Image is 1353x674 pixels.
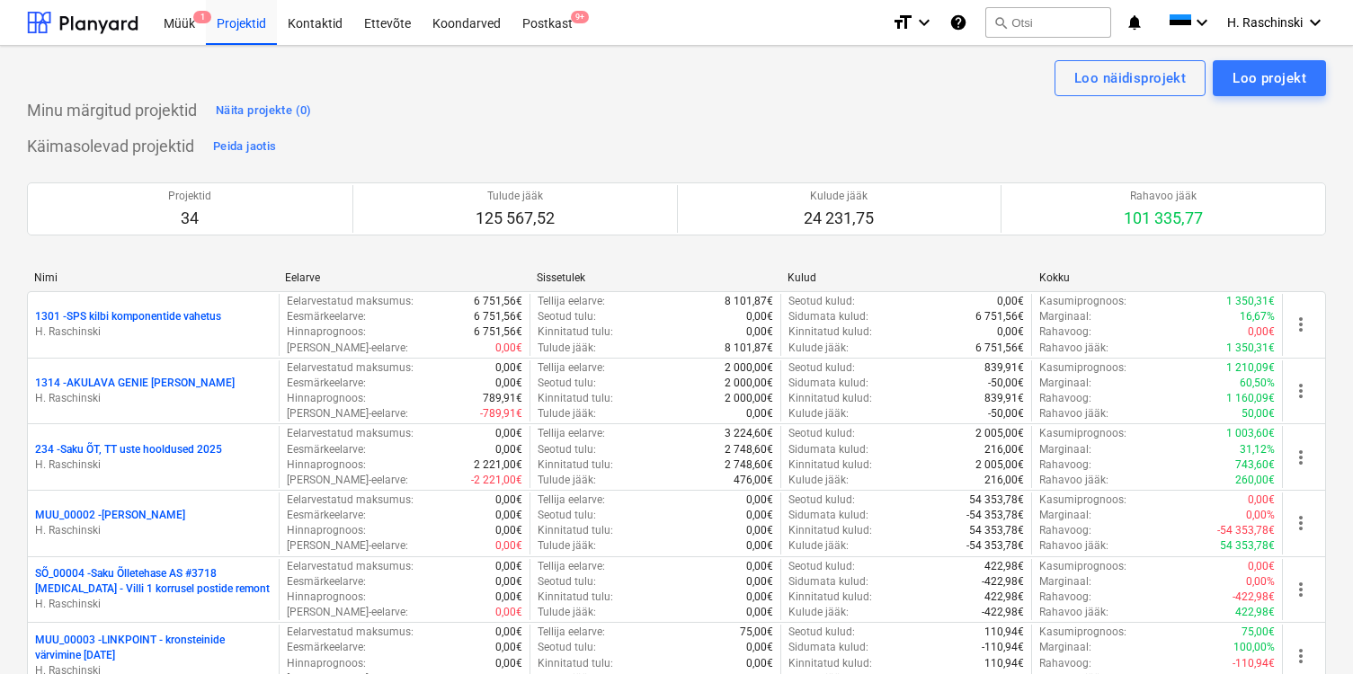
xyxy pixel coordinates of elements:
p: Hinnaprognoos : [287,457,366,473]
p: Kulude jääk : [788,538,849,554]
p: Kasumiprognoos : [1039,426,1126,441]
p: Rahavoo jääk : [1039,341,1108,356]
i: keyboard_arrow_down [1191,12,1213,33]
p: 6 751,56€ [474,309,522,324]
p: Marginaal : [1039,574,1091,590]
i: format_size [892,12,913,33]
p: Sidumata kulud : [788,574,868,590]
i: keyboard_arrow_down [913,12,935,33]
i: notifications [1126,12,1144,33]
p: Tellija eelarve : [538,625,605,640]
p: Kinnitatud kulud : [788,656,872,671]
p: Seotud tulu : [538,574,596,590]
p: 1 003,60€ [1226,426,1275,441]
p: 2 748,60€ [725,457,773,473]
p: Seotud kulud : [788,360,855,376]
p: Kulude jääk : [788,341,849,356]
p: 1 210,09€ [1226,360,1275,376]
p: -50,00€ [988,406,1024,421]
p: Seotud tulu : [538,309,596,324]
p: 0,00€ [746,309,773,324]
p: 100,00% [1233,640,1275,655]
div: Kokku [1039,271,1276,284]
p: 0,00€ [495,442,522,457]
p: MUU_00002 - [PERSON_NAME] [35,508,185,523]
p: 6 751,56€ [975,341,1024,356]
div: Eelarve [285,271,521,284]
p: -50,00€ [988,376,1024,391]
p: Kinnitatud kulud : [788,457,872,473]
p: Eesmärkeelarve : [287,309,366,324]
p: Kinnitatud tulu : [538,590,613,605]
p: -54 353,78€ [966,538,1024,554]
p: [PERSON_NAME]-eelarve : [287,605,408,620]
p: 2 005,00€ [975,457,1024,473]
p: 110,94€ [984,656,1024,671]
p: Hinnaprognoos : [287,391,366,406]
span: H. Raschinski [1227,15,1303,30]
p: Rahavoo jääk [1124,189,1203,204]
p: Kulude jääk : [788,406,849,421]
p: Eelarvestatud maksumus : [287,294,414,309]
p: 0,00€ [1248,492,1275,508]
button: Näita projekte (0) [211,96,316,125]
p: Kasumiprognoos : [1039,559,1126,574]
p: 1 350,31€ [1226,294,1275,309]
p: Rahavoo jääk : [1039,473,1108,488]
p: 422,98€ [984,590,1024,605]
p: 16,67% [1240,309,1275,324]
p: Sidumata kulud : [788,640,868,655]
p: Tellija eelarve : [538,294,605,309]
p: -2 221,00€ [471,473,522,488]
p: Eesmärkeelarve : [287,376,366,391]
div: Näita projekte (0) [216,101,312,121]
button: Peida jaotis [209,132,280,161]
p: 0,00€ [495,376,522,391]
p: 2 000,00€ [725,360,773,376]
p: 216,00€ [984,442,1024,457]
p: 0,00€ [997,324,1024,340]
p: 0,00% [1246,574,1275,590]
p: Hinnaprognoos : [287,590,366,605]
p: 0,00€ [495,640,522,655]
p: Tulude jääk : [538,538,596,554]
p: H. Raschinski [35,391,271,406]
p: Eelarvestatud maksumus : [287,360,414,376]
p: 0,00€ [495,523,522,538]
p: Kinnitatud kulud : [788,324,872,340]
p: Seotud kulud : [788,625,855,640]
div: 1314 -AKULAVA GENIE [PERSON_NAME]H. Raschinski [35,376,271,406]
p: Tellija eelarve : [538,426,605,441]
p: Eesmärkeelarve : [287,442,366,457]
p: Kinnitatud tulu : [538,457,613,473]
span: more_vert [1290,512,1312,534]
p: Kasumiprognoos : [1039,294,1126,309]
p: 1301 - SPS kilbi komponentide vahetus [35,309,221,324]
p: Seotud tulu : [538,376,596,391]
p: Minu märgitud projektid [27,100,197,121]
p: Kasumiprognoos : [1039,625,1126,640]
p: 3 224,60€ [725,426,773,441]
p: [PERSON_NAME]-eelarve : [287,538,408,554]
p: [PERSON_NAME]-eelarve : [287,341,408,356]
div: Peida jaotis [213,137,276,157]
p: 125 567,52 [476,208,555,229]
p: Seotud tulu : [538,442,596,457]
p: Kasumiprognoos : [1039,492,1126,508]
button: Otsi [985,7,1111,38]
p: Eesmärkeelarve : [287,640,366,655]
p: Seotud kulud : [788,294,855,309]
p: 0,00€ [746,559,773,574]
p: Eesmärkeelarve : [287,508,366,523]
p: 6 751,56€ [474,324,522,340]
p: H. Raschinski [35,457,271,473]
p: 0,00€ [746,508,773,523]
p: 260,00€ [1235,473,1275,488]
i: Abikeskus [949,12,967,33]
p: 0,00€ [495,656,522,671]
p: Käimasolevad projektid [27,136,194,157]
p: 8 101,87€ [725,341,773,356]
p: Tellija eelarve : [538,559,605,574]
span: more_vert [1290,579,1312,600]
p: 75,00€ [1242,625,1275,640]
